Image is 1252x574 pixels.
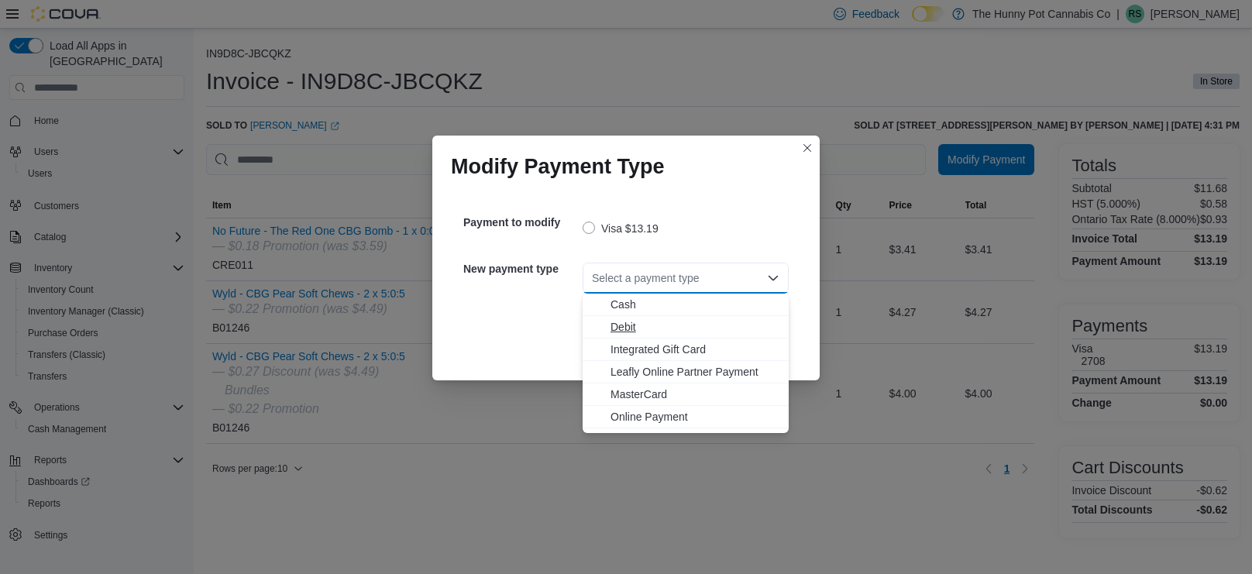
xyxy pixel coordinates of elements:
[583,294,789,316] button: Cash
[463,207,580,238] h5: Payment to modify
[463,253,580,284] h5: New payment type
[592,269,593,287] input: Accessible screen reader label
[451,154,665,179] h1: Modify Payment Type
[611,342,779,357] span: Integrated Gift Card
[611,364,779,380] span: Leafly Online Partner Payment
[583,361,789,383] button: Leafly Online Partner Payment
[583,294,789,428] div: Choose from the following options
[583,406,789,428] button: Online Payment
[583,219,659,238] label: Visa $13.19
[611,319,779,335] span: Debit
[583,383,789,406] button: MasterCard
[767,272,779,284] button: Close list of options
[798,139,817,157] button: Closes this modal window
[583,316,789,339] button: Debit
[583,339,789,361] button: Integrated Gift Card
[611,387,779,402] span: MasterCard
[611,297,779,312] span: Cash
[611,409,779,424] span: Online Payment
